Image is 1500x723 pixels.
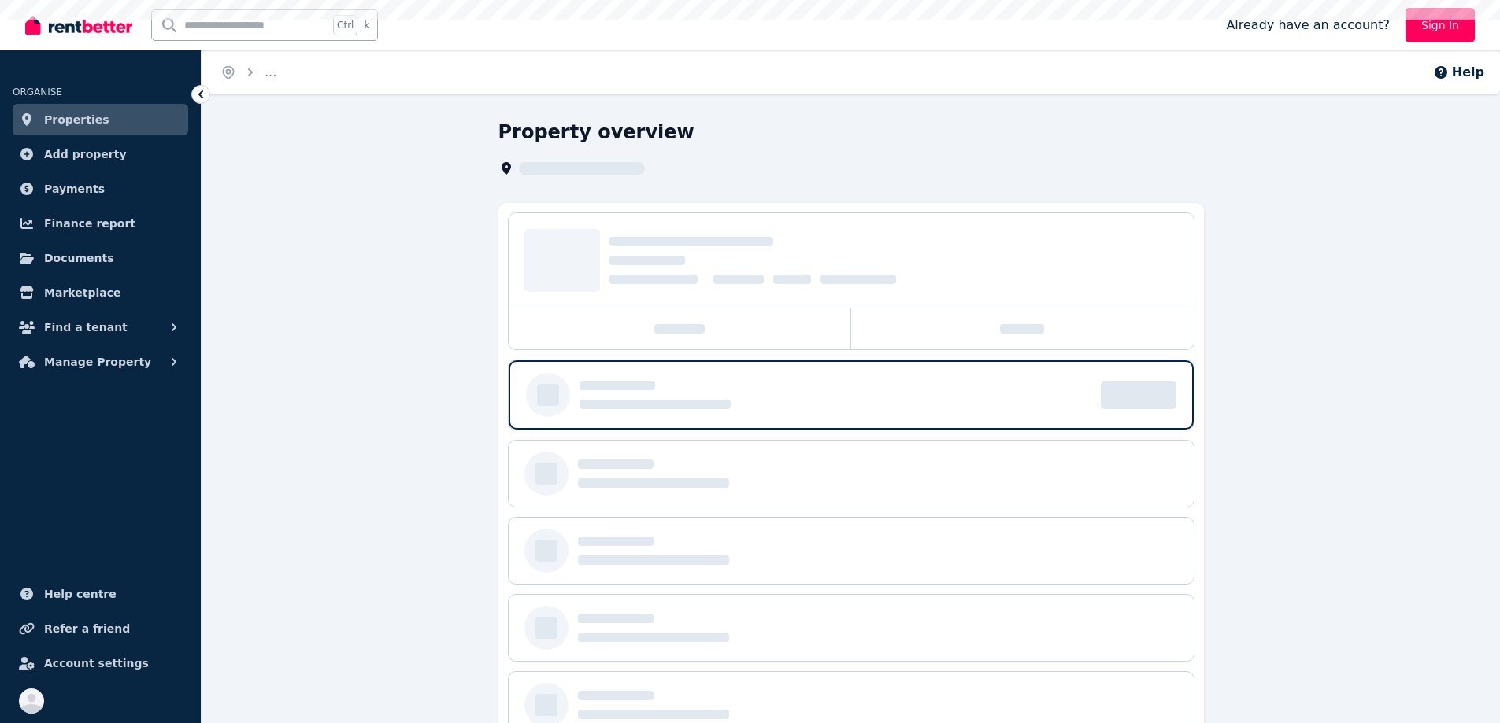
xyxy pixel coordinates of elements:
[13,613,188,644] a: Refer a friend
[44,214,135,233] span: Finance report
[13,208,188,239] a: Finance report
[13,104,188,135] a: Properties
[44,179,105,198] span: Payments
[44,619,130,638] span: Refer a friend
[13,173,188,205] a: Payments
[25,13,132,37] img: RentBetter
[1406,8,1475,42] a: Sign In
[44,110,109,129] span: Properties
[498,120,694,145] h1: Property overview
[13,242,188,274] a: Documents
[13,87,62,98] span: ORGANISE
[44,318,128,337] span: Find a tenant
[44,145,127,164] span: Add property
[364,19,369,31] span: k
[1433,63,1484,82] button: Help
[13,312,188,343] button: Find a tenant
[44,283,120,302] span: Marketplace
[44,654,149,673] span: Account settings
[265,65,276,79] span: ...
[13,647,188,679] a: Account settings
[13,346,188,378] button: Manage Property
[44,585,117,603] span: Help centre
[44,249,114,267] span: Documents
[333,15,357,35] span: Ctrl
[44,352,151,371] span: Manage Property
[13,138,188,170] a: Add property
[13,578,188,610] a: Help centre
[1226,16,1390,35] span: Already have an account?
[202,50,295,94] nav: Breadcrumb
[13,277,188,308] a: Marketplace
